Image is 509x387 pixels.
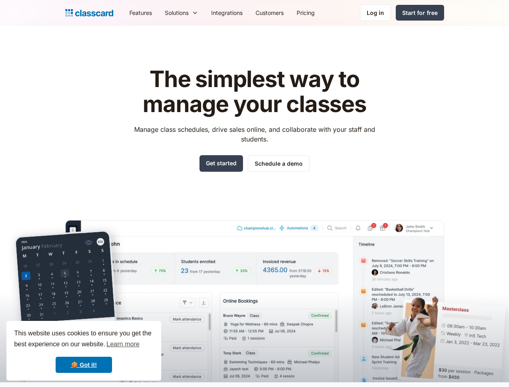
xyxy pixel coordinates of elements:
[14,329,154,350] span: This website uses cookies to ensure you get the best experience on our website.
[127,125,382,144] p: Manage class schedules, drive sales online, and collaborate with your staff and students.
[249,4,290,22] a: Customers
[290,4,321,22] a: Pricing
[367,8,384,17] div: Log in
[127,67,382,117] h1: The simplest way to manage your classes
[205,4,249,22] a: Integrations
[248,155,310,172] a: Schedule a demo
[6,321,161,381] div: cookieconsent
[165,8,189,17] div: Solutions
[65,7,113,19] a: home
[199,155,243,172] a: Get started
[360,4,391,21] a: Log in
[56,357,112,373] a: dismiss cookie message
[402,8,438,17] div: Start for free
[396,5,444,21] a: Start for free
[123,4,158,22] a: Features
[158,4,205,22] div: Solutions
[105,338,141,350] a: learn more about cookies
